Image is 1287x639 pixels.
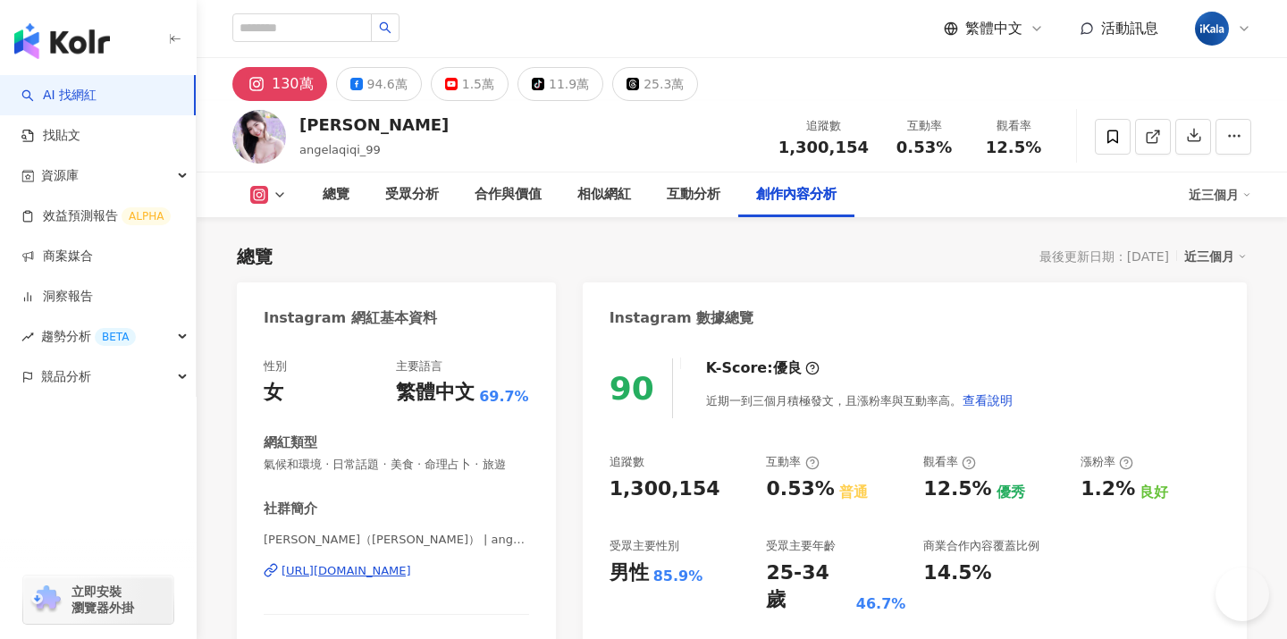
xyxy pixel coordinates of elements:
[21,331,34,343] span: rise
[1039,249,1169,264] div: 最後更新日期：[DATE]
[965,19,1022,38] span: 繁體中文
[923,475,991,503] div: 12.5%
[986,139,1041,156] span: 12.5%
[41,357,91,397] span: 競品分析
[1081,454,1133,470] div: 漲粉率
[778,138,869,156] span: 1,300,154
[766,475,834,503] div: 0.53%
[21,87,97,105] a: searchAI 找網紅
[610,454,644,470] div: 追蹤數
[766,559,851,615] div: 25-34 歲
[1140,483,1168,502] div: 良好
[1081,475,1135,503] div: 1.2%
[980,117,1047,135] div: 觀看率
[923,559,991,587] div: 14.5%
[396,379,475,407] div: 繁體中文
[890,117,958,135] div: 互動率
[517,67,603,101] button: 11.9萬
[773,358,802,378] div: 優良
[610,538,679,554] div: 受眾主要性別
[367,71,408,97] div: 94.6萬
[475,184,542,206] div: 合作與價值
[336,67,422,101] button: 94.6萬
[612,67,698,101] button: 25.3萬
[923,538,1039,554] div: 商業合作內容覆蓋比例
[667,184,720,206] div: 互動分析
[610,370,654,407] div: 90
[264,457,529,473] span: 氣候和環境 · 日常話題 · 美食 · 命理占卜 · 旅遊
[385,184,439,206] div: 受眾分析
[264,433,317,452] div: 網紅類型
[1189,181,1251,209] div: 近三個月
[766,538,836,554] div: 受眾主要年齡
[756,184,837,206] div: 創作內容分析
[706,383,1014,418] div: 近期一到三個月積極發文，且漲粉率與互動率高。
[237,244,273,269] div: 總覽
[653,567,703,586] div: 85.9%
[264,358,287,374] div: 性別
[610,308,754,328] div: Instagram 數據總覽
[29,585,63,614] img: chrome extension
[232,110,286,164] img: KOL Avatar
[856,594,906,614] div: 46.7%
[1184,245,1247,268] div: 近三個月
[610,475,720,503] div: 1,300,154
[839,483,868,502] div: 普通
[963,393,1013,408] span: 查看說明
[71,584,134,616] span: 立即安裝 瀏覽器外掛
[462,71,494,97] div: 1.5萬
[778,117,869,135] div: 追蹤數
[323,184,349,206] div: 總覽
[23,576,173,624] a: chrome extension立即安裝 瀏覽器外掛
[264,379,283,407] div: 女
[299,114,449,136] div: [PERSON_NAME]
[264,308,437,328] div: Instagram 網紅基本資料
[299,143,381,156] span: angelaqiqi_99
[264,532,529,548] span: [PERSON_NAME]（[PERSON_NAME]） | angelachong_99
[41,156,79,196] span: 資源庫
[21,248,93,265] a: 商案媒合
[610,559,649,587] div: 男性
[997,483,1025,502] div: 優秀
[1195,12,1229,46] img: cropped-ikala-app-icon-2.png
[549,71,589,97] div: 11.9萬
[431,67,509,101] button: 1.5萬
[14,23,110,59] img: logo
[282,563,411,579] div: [URL][DOMAIN_NAME]
[643,71,684,97] div: 25.3萬
[41,316,136,357] span: 趨勢分析
[577,184,631,206] div: 相似網紅
[962,383,1014,418] button: 查看說明
[21,207,171,225] a: 效益預測報告ALPHA
[21,127,80,145] a: 找貼文
[396,358,442,374] div: 主要語言
[232,67,327,101] button: 130萬
[766,454,819,470] div: 互動率
[95,328,136,346] div: BETA
[706,358,820,378] div: K-Score :
[264,563,529,579] a: [URL][DOMAIN_NAME]
[479,387,529,407] span: 69.7%
[923,454,976,470] div: 觀看率
[1101,20,1158,37] span: 活動訊息
[379,21,391,34] span: search
[21,288,93,306] a: 洞察報告
[1215,568,1269,621] iframe: Help Scout Beacon - Open
[896,139,952,156] span: 0.53%
[264,500,317,518] div: 社群簡介
[272,71,314,97] div: 130萬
